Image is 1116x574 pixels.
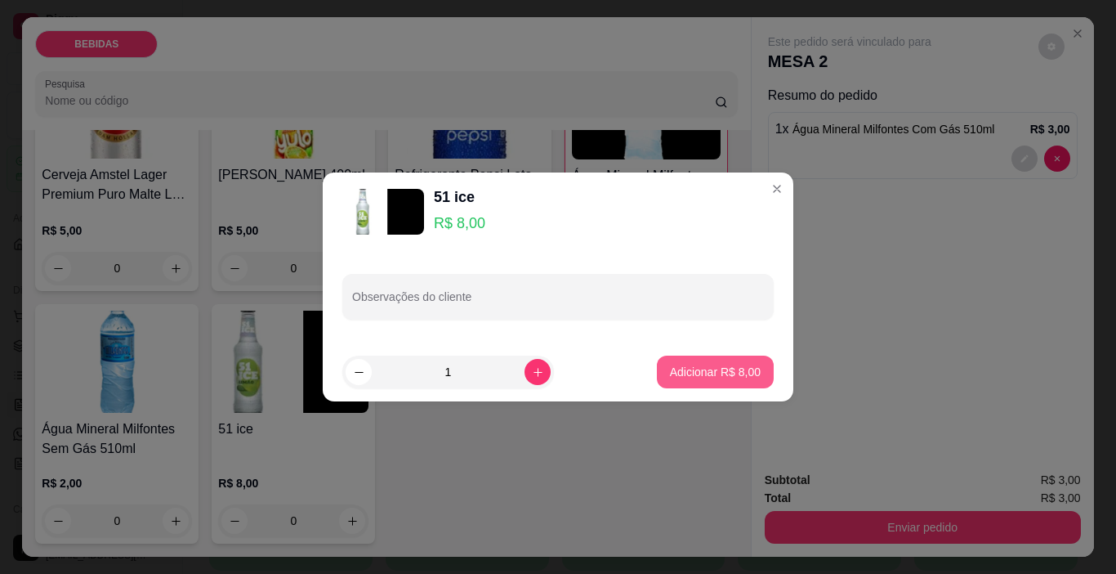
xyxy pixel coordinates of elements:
button: decrease-product-quantity [346,359,372,385]
button: Adicionar R$ 8,00 [657,356,774,388]
div: 51 ice [434,186,485,209]
button: increase-product-quantity [525,359,551,385]
input: Observações do cliente [352,295,764,312]
p: Adicionar R$ 8,00 [670,364,761,380]
img: product-image [342,189,424,235]
button: Close [764,176,790,202]
p: R$ 8,00 [434,212,485,235]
